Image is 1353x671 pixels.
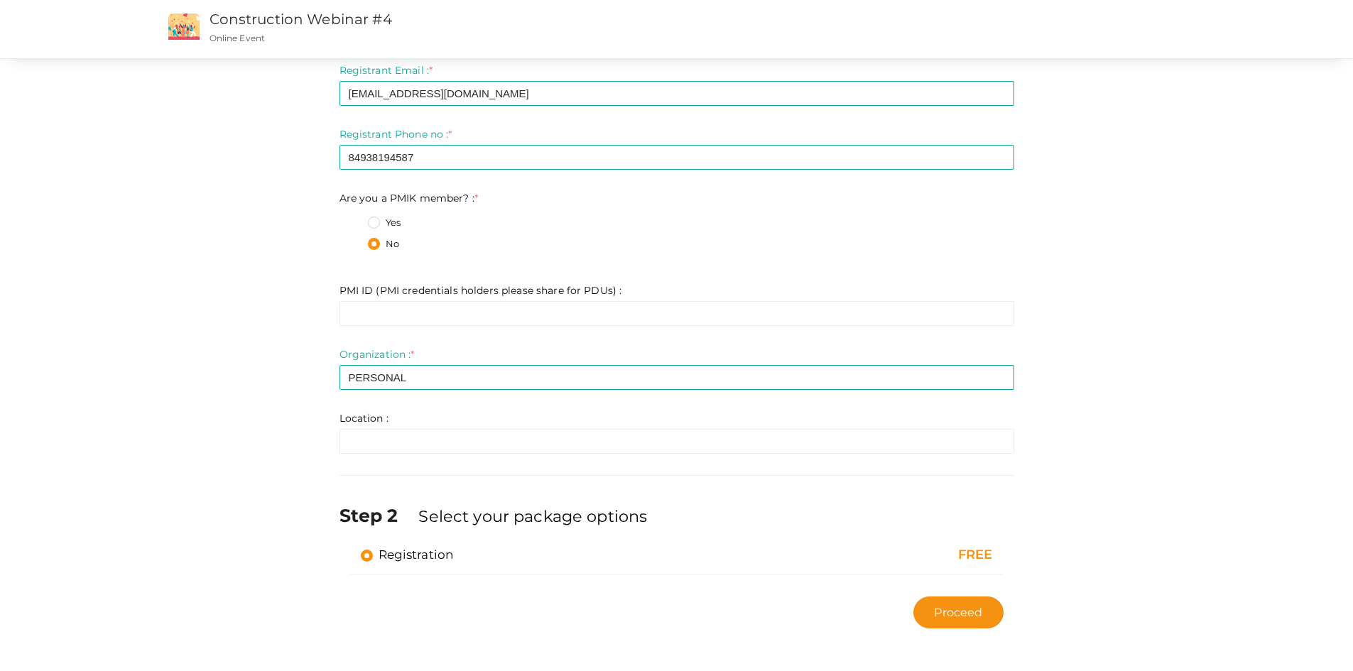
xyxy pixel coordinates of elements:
a: Construction Webinar #4 [210,11,392,28]
label: Are you a PMIK member? : [339,191,479,205]
p: Online Event [210,32,886,44]
label: Location : [339,411,388,425]
div: FREE [800,546,993,564]
img: event2.png [168,13,200,40]
label: Registration [361,546,454,563]
label: Organization : [339,347,415,361]
input: Enter registrant phone no here. [339,145,1014,170]
label: No [368,237,399,251]
span: Proceed [934,604,982,621]
label: Yes [368,216,401,230]
label: Registrant Phone no : [339,127,452,141]
input: Enter registrant email here. [339,81,1014,106]
label: Select your package options [418,505,647,528]
label: PMI ID (PMI credentials holders please share for PDUs) : [339,283,622,298]
button: Proceed [913,596,1003,628]
label: Registrant Email : [339,63,433,77]
label: Step 2 [339,503,416,528]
